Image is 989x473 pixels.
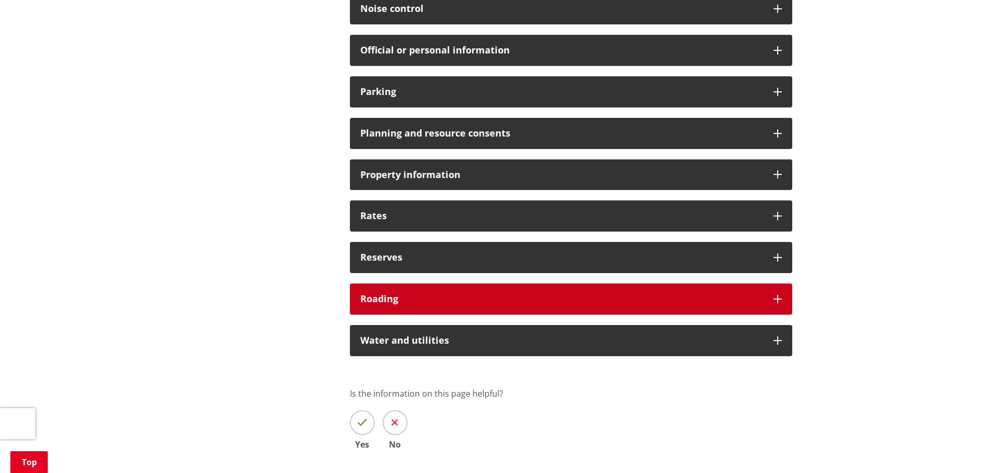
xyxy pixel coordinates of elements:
h3: Parking [360,87,763,97]
a: Top [10,451,48,473]
h3: Rates [360,211,763,221]
iframe: Messenger Launcher [941,429,979,467]
h3: Property information [360,170,763,180]
p: Is the information on this page helpful? [350,387,792,400]
h3: Water and utilities [360,335,763,346]
h3: Planning and resource consents [360,128,763,139]
h3: Official or personal information [360,45,763,56]
span: No [383,440,408,449]
span: Yes [350,440,375,449]
h3: Noise control [360,4,763,14]
h3: Reserves [360,252,763,263]
h3: Roading [360,294,763,304]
